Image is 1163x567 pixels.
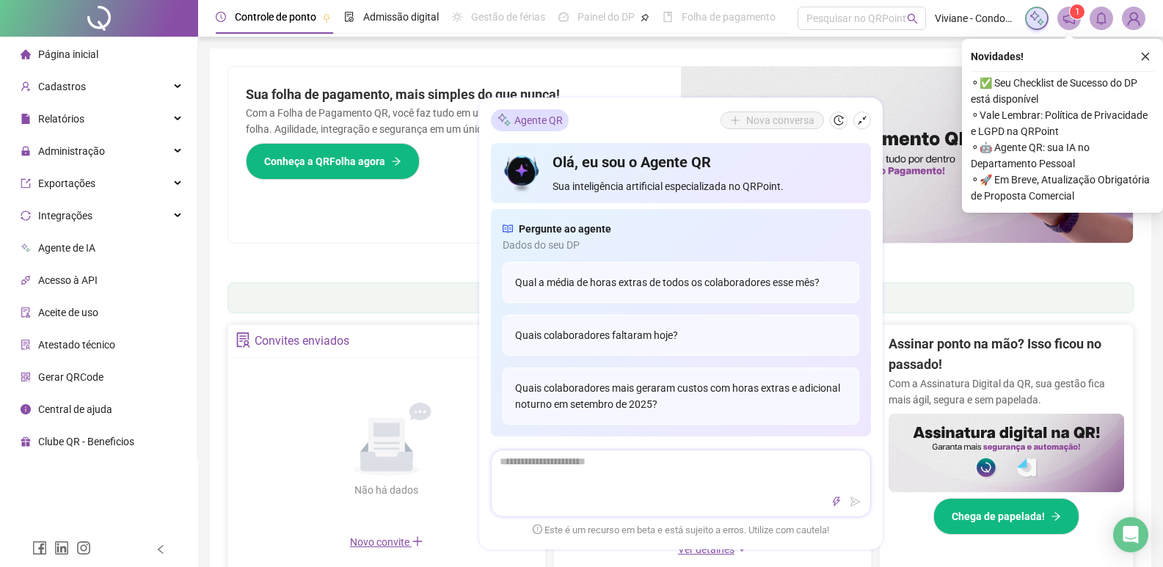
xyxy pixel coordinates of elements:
[503,237,859,253] span: Dados do seu DP
[21,49,31,59] span: home
[847,493,864,511] button: send
[21,372,31,382] span: qrcode
[553,152,858,172] h4: Olá, eu sou o Agente QR
[971,172,1154,204] span: ⚬ 🚀 Em Breve, Atualização Obrigatória de Proposta Comercial
[971,75,1154,107] span: ⚬ ✅ Seu Checklist de Sucesso do DP está disponível
[952,508,1045,524] span: Chega de papelada!
[503,221,513,237] span: read
[889,376,1124,408] p: Com a Assinatura Digital da QR, sua gestão fica mais ágil, segura e sem papelada.
[391,156,401,167] span: arrow-right
[682,11,776,23] span: Folha de pagamento
[38,210,92,222] span: Integrações
[21,178,31,189] span: export
[533,523,829,538] span: Este é um recurso em beta e está sujeito a erros. Utilize com cautela!
[350,536,423,548] span: Novo convite
[21,146,31,156] span: lock
[1075,7,1080,17] span: 1
[216,12,226,22] span: clock-circle
[21,404,31,414] span: info-circle
[264,153,385,169] span: Conheça a QRFolha agora
[1029,10,1045,26] img: sparkle-icon.fc2bf0ac1784a2077858766a79e2daf3.svg
[641,13,649,22] span: pushpin
[38,242,95,254] span: Agente de IA
[1095,12,1108,25] span: bell
[322,13,331,22] span: pushpin
[519,221,611,237] span: Pergunte ao agente
[678,544,734,555] span: Ver detalhes
[663,12,673,22] span: book
[21,307,31,318] span: audit
[558,12,569,22] span: dashboard
[678,544,747,555] a: Ver detalhes down
[38,81,86,92] span: Cadastros
[681,67,1134,243] img: banner%2F8d14a306-6205-4263-8e5b-06e9a85ad873.png
[1051,511,1061,522] span: arrow-right
[1140,51,1151,62] span: close
[1113,517,1148,552] div: Open Intercom Messenger
[721,111,824,129] button: Nova conversa
[236,332,251,348] span: solution
[156,544,166,555] span: left
[38,178,95,189] span: Exportações
[935,10,1017,26] span: Viviane - Condomínio Mailindi
[971,107,1154,139] span: ⚬ Vale Lembrar: Política de Privacidade e LGPD na QRPoint
[1123,7,1145,29] img: 95196
[38,307,98,318] span: Aceite de uso
[54,541,69,555] span: linkedin
[831,497,842,507] span: thunderbolt
[344,12,354,22] span: file-done
[452,12,462,22] span: sun
[834,115,844,125] span: history
[503,152,542,194] img: icon
[857,115,867,125] span: shrink
[491,109,569,131] div: Agente QR
[235,11,316,23] span: Controle de ponto
[38,113,84,125] span: Relatórios
[889,414,1124,492] img: banner%2F02c71560-61a6-44d4-94b9-c8ab97240462.png
[553,178,858,194] span: Sua inteligência artificial especializada no QRPoint.
[412,535,423,547] span: plus
[32,541,47,555] span: facebook
[38,371,103,383] span: Gerar QRCode
[246,84,663,105] h2: Sua folha de pagamento, mais simples do que nunca!
[933,498,1079,535] button: Chega de papelada!
[577,11,635,23] span: Painel do DP
[21,275,31,285] span: api
[533,524,542,534] span: exclamation-circle
[1070,4,1084,19] sup: 1
[503,262,859,303] div: Qual a média de horas extras de todos os colaboradores esse mês?
[497,112,511,128] img: sparkle-icon.fc2bf0ac1784a2077858766a79e2daf3.svg
[38,48,98,60] span: Página inicial
[319,482,454,498] div: Não há dados
[38,339,115,351] span: Atestado técnico
[38,145,105,157] span: Administração
[907,13,918,24] span: search
[21,114,31,124] span: file
[971,139,1154,172] span: ⚬ 🤖 Agente QR: sua IA no Departamento Pessoal
[471,11,545,23] span: Gestão de férias
[21,211,31,221] span: sync
[76,541,91,555] span: instagram
[21,436,31,447] span: gift
[21,340,31,350] span: solution
[38,436,134,447] span: Clube QR - Beneficios
[255,329,349,354] div: Convites enviados
[363,11,439,23] span: Admissão digital
[889,334,1124,376] h2: Assinar ponto na mão? Isso ficou no passado!
[828,493,845,511] button: thunderbolt
[21,81,31,92] span: user-add
[246,143,420,180] button: Conheça a QRFolha agora
[971,48,1024,65] span: Novidades !
[246,105,663,137] p: Com a Folha de Pagamento QR, você faz tudo em um só lugar: da admissão à geração da folha. Agilid...
[1062,12,1076,25] span: notification
[503,315,859,356] div: Quais colaboradores faltaram hoje?
[38,403,112,415] span: Central de ajuda
[38,274,98,286] span: Acesso à API
[503,367,859,425] div: Quais colaboradores mais geraram custos com horas extras e adicional noturno em setembro de 2025?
